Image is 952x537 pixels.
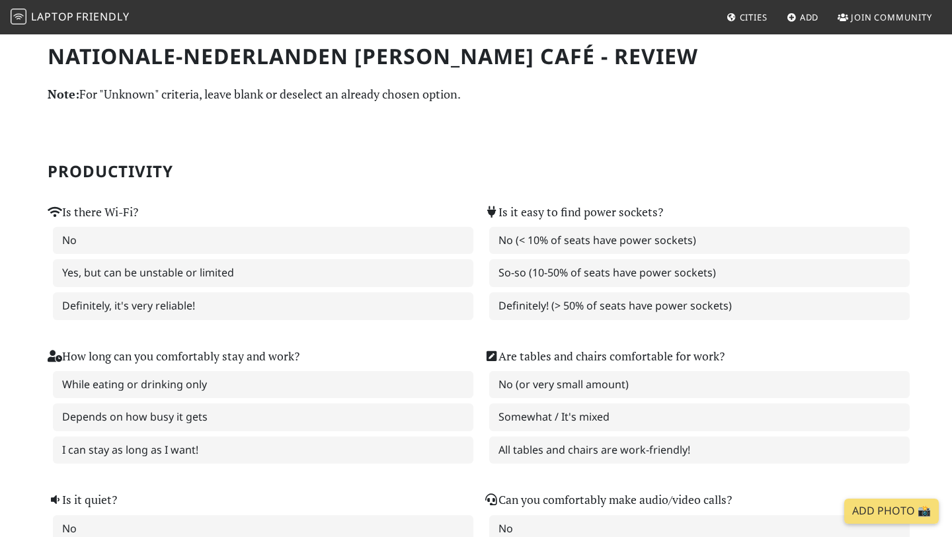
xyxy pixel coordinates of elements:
label: Definitely, it's very reliable! [53,292,473,320]
h2: Productivity [48,162,904,181]
label: Can you comfortably make audio/video calls? [484,491,732,509]
label: So-so (10-50% of seats have power sockets) [489,259,910,287]
label: Yes, but can be unstable or limited [53,259,473,287]
img: LaptopFriendly [11,9,26,24]
p: For "Unknown" criteria, leave blank or deselect an already chosen option. [48,85,904,104]
label: Is it quiet? [48,491,117,509]
label: Somewhat / It's mixed [489,403,910,431]
label: I can stay as long as I want! [53,436,473,464]
label: All tables and chairs are work-friendly! [489,436,910,464]
label: No [53,227,473,255]
h1: Nationale-Nederlanden [PERSON_NAME] Café - Review [48,44,904,69]
a: Add [781,5,824,29]
a: LaptopFriendly LaptopFriendly [11,6,130,29]
span: Join Community [851,11,932,23]
label: Depends on how busy it gets [53,403,473,431]
a: Join Community [832,5,937,29]
span: Friendly [76,9,129,24]
label: Is it easy to find power sockets? [484,203,663,222]
strong: Note: [48,86,79,102]
span: Cities [740,11,768,23]
label: Definitely! (> 50% of seats have power sockets) [489,292,910,320]
label: No (< 10% of seats have power sockets) [489,227,910,255]
span: Laptop [31,9,74,24]
label: While eating or drinking only [53,371,473,399]
a: Cities [721,5,773,29]
label: How long can you comfortably stay and work? [48,347,299,366]
label: Are tables and chairs comfortable for work? [484,347,725,366]
label: No (or very small amount) [489,371,910,399]
span: Add [800,11,819,23]
a: Add Photo 📸 [844,499,939,524]
label: Is there Wi-Fi? [48,203,138,222]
